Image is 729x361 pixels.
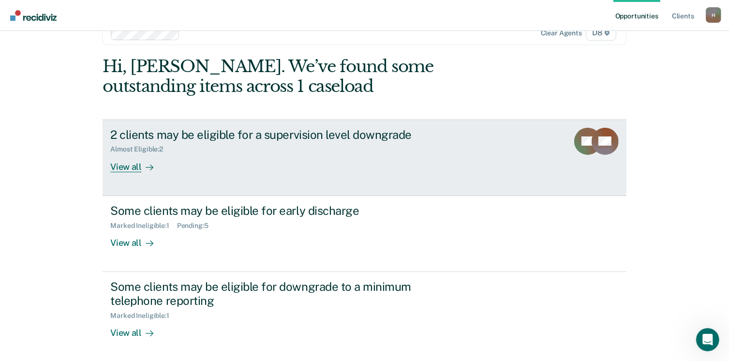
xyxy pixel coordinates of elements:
img: Recidiviz [10,10,57,21]
div: Pending : 5 [177,222,216,230]
a: Some clients may be eligible for early dischargeMarked Ineligible:1Pending:5View all [103,196,626,272]
iframe: Intercom live chat [696,328,719,351]
div: View all [110,229,164,248]
div: Some clients may be eligible for early discharge [110,204,450,218]
div: Marked Ineligible : 1 [110,222,177,230]
div: Hi, [PERSON_NAME]. We’ve found some outstanding items across 1 caseload [103,57,521,96]
button: Profile dropdown button [706,7,721,23]
div: View all [110,319,164,338]
div: 2 clients may be eligible for a supervision level downgrade [110,128,450,142]
div: Clear agents [541,29,582,37]
div: Almost Eligible : 2 [110,145,171,153]
div: H [706,7,721,23]
div: View all [110,153,164,172]
a: 2 clients may be eligible for a supervision level downgradeAlmost Eligible:2View all [103,120,626,196]
span: D8 [586,25,616,41]
div: Marked Ineligible : 1 [110,312,177,320]
div: Some clients may be eligible for downgrade to a minimum telephone reporting [110,280,450,308]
